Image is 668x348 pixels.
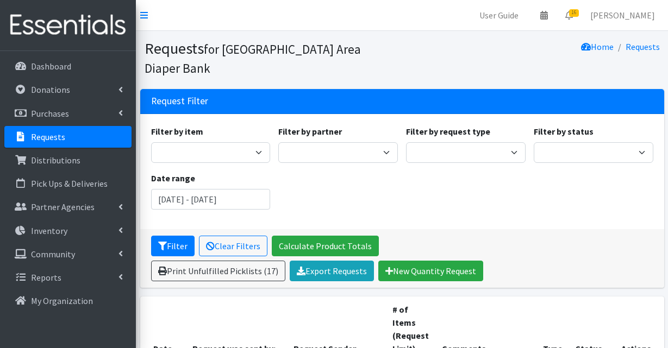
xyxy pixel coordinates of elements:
p: My Organization [31,295,93,306]
a: Export Requests [290,261,374,281]
a: User Guide [471,4,527,26]
small: for [GEOGRAPHIC_DATA] Area Diaper Bank [145,41,361,76]
p: Partner Agencies [31,201,95,212]
a: Print Unfulfilled Picklists (17) [151,261,285,281]
p: Reports [31,272,61,283]
a: Requests [626,41,660,52]
a: My Organization [4,290,132,312]
p: Dashboard [31,61,71,72]
p: Purchases [31,108,69,119]
a: New Quantity Request [378,261,483,281]
p: Inventory [31,225,67,236]
h1: Requests [145,39,398,77]
a: Distributions [4,149,132,171]
a: Community [4,243,132,265]
a: Donations [4,79,132,100]
a: Inventory [4,220,132,242]
img: HumanEssentials [4,7,132,43]
a: Dashboard [4,55,132,77]
a: Calculate Product Totals [272,236,379,256]
p: Pick Ups & Deliveries [31,178,108,189]
a: Partner Agencies [4,196,132,218]
a: Reports [4,267,132,288]
a: Clear Filters [199,236,267,256]
a: [PERSON_NAME] [582,4,664,26]
p: Distributions [31,155,80,166]
label: Filter by partner [278,125,342,138]
a: Pick Ups & Deliveries [4,173,132,194]
p: Donations [31,84,70,95]
a: 16 [557,4,582,26]
label: Filter by request type [406,125,490,138]
p: Requests [31,131,65,142]
button: Filter [151,236,195,256]
label: Filter by status [534,125,594,138]
label: Date range [151,172,195,185]
a: Requests [4,126,132,148]
h3: Request Filter [151,96,208,107]
p: Community [31,249,75,260]
span: 16 [569,9,579,17]
a: Purchases [4,103,132,124]
a: Home [581,41,614,52]
input: January 1, 2011 - December 31, 2011 [151,189,271,210]
label: Filter by item [151,125,203,138]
